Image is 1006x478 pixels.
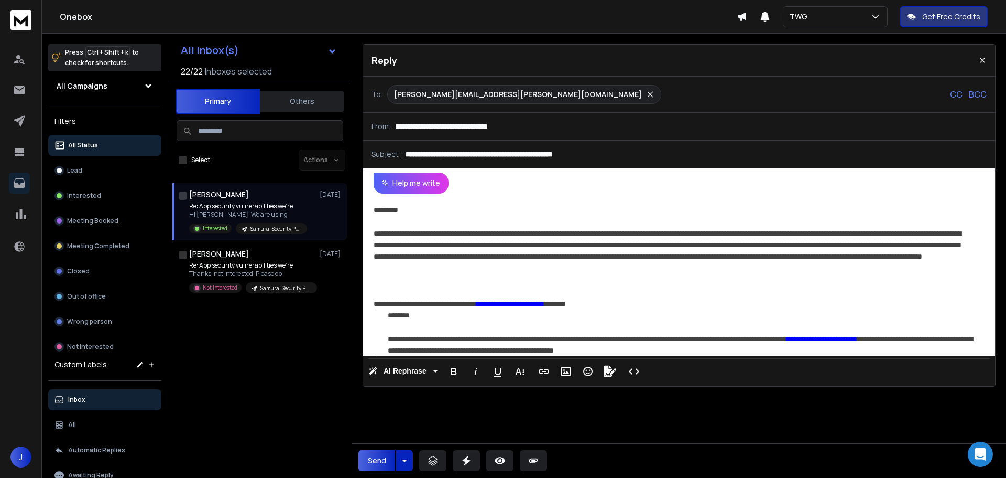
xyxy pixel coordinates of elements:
p: Hi [PERSON_NAME], We are using [189,210,307,219]
p: TWG [790,12,812,22]
p: Closed [67,267,90,275]
p: Press to check for shortcuts. [65,47,139,68]
button: J [10,447,31,468]
p: Samurai Security Pen Testing [260,284,311,292]
p: Reply [371,53,397,68]
h1: [PERSON_NAME] [189,249,249,259]
p: Thanks, not interested. Please do [189,270,315,278]
button: All Inbox(s) [172,40,345,61]
h1: Onebox [60,10,737,23]
h1: All Inbox(s) [181,45,239,56]
button: Lead [48,160,161,181]
button: Wrong person [48,311,161,332]
button: Automatic Replies [48,440,161,461]
button: Others [260,90,344,113]
button: Meeting Completed [48,236,161,257]
div: Open Intercom Messenger [968,442,993,467]
p: [DATE] [320,250,343,258]
p: Meeting Booked [67,217,118,225]
button: Interested [48,185,161,206]
p: Interested [67,192,101,200]
p: All Status [68,141,98,150]
p: Inbox [68,396,85,404]
p: Get Free Credits [922,12,980,22]
button: Send [358,450,395,471]
button: Out of office [48,286,161,307]
button: Insert Image (Ctrl+P) [556,361,576,382]
p: Re: App security vulnerabilities we're [189,202,307,210]
p: [DATE] [320,190,343,199]
button: Code View [624,361,644,382]
button: Not Interested [48,336,161,357]
button: Emoticons [578,361,598,382]
p: BCC [969,88,987,101]
button: All [48,415,161,435]
button: Inbox [48,389,161,410]
button: Primary [176,89,260,114]
p: Not Interested [203,284,237,292]
p: Lead [67,166,82,175]
h1: All Campaigns [57,81,107,91]
button: Closed [48,261,161,282]
button: Help me write [374,173,449,194]
p: From: [371,121,391,132]
p: To: [371,89,383,100]
h3: Filters [48,114,161,129]
h3: Inboxes selected [205,65,272,78]
img: logo [10,10,31,30]
span: Ctrl + Shift + k [85,46,130,58]
p: Automatic Replies [68,446,125,454]
button: All Campaigns [48,76,161,97]
button: Italic (Ctrl+I) [466,361,486,382]
p: Out of office [67,292,106,301]
button: AI Rephrase [366,361,440,382]
p: Not Interested [67,343,114,351]
p: Samurai Security Pen Testing [250,225,301,233]
button: Meeting Booked [48,210,161,231]
button: Get Free Credits [900,6,988,27]
span: AI Rephrase [381,367,429,376]
button: Signature [600,361,620,382]
p: All [68,421,76,429]
h1: [PERSON_NAME] [189,189,249,200]
p: Interested [203,225,227,232]
button: More Text [510,361,530,382]
p: Subject: [371,149,401,160]
p: CC [950,88,963,101]
button: Underline (Ctrl+U) [488,361,508,382]
p: [PERSON_NAME][EMAIL_ADDRESS][PERSON_NAME][DOMAIN_NAME] [394,89,642,100]
button: All Status [48,135,161,156]
button: Insert Link (Ctrl+K) [534,361,554,382]
h3: Custom Labels [54,359,107,370]
button: Bold (Ctrl+B) [444,361,464,382]
label: Select [191,156,210,164]
p: Wrong person [67,317,112,326]
span: 22 / 22 [181,65,203,78]
p: Re: App security vulnerabilities we're [189,261,315,270]
p: Meeting Completed [67,242,129,250]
